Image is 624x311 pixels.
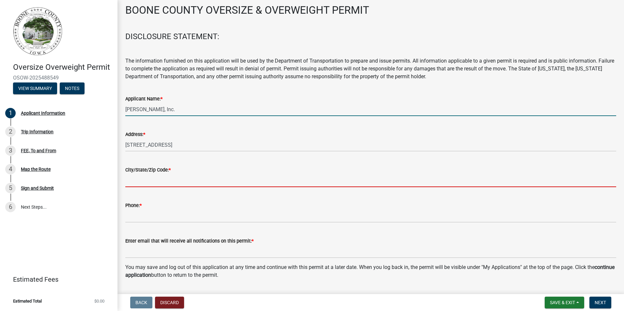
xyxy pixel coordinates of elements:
[5,183,16,193] div: 5
[125,263,616,279] p: You may save and log out of this application at any time and continue with this permit at a later...
[13,299,42,303] span: Estimated Total
[550,300,575,305] span: Save & Exit
[125,32,616,41] h4: DISCLOSURE STATEMENT:
[13,7,63,56] img: Boone County, Iowa
[13,75,104,81] span: OSOW-2025488549
[5,145,16,156] div: 3
[130,297,152,308] button: Back
[13,86,57,91] wm-modal-confirm: Summary
[125,239,254,244] label: Enter email that will receive all notifications on this permit:
[5,126,16,137] div: 2
[125,57,616,81] p: The information furnished on this application will be used by the Department of Transportation to...
[595,300,606,305] span: Next
[60,82,85,94] button: Notes
[125,168,171,172] label: City/State/Zip Code:
[5,202,16,212] div: 6
[125,203,142,208] label: Phone:
[589,297,611,308] button: Next
[21,167,51,171] div: Map the Route
[5,164,16,174] div: 4
[155,297,184,308] button: Discard
[21,129,54,134] div: Trip Information
[5,108,16,118] div: 1
[135,300,147,305] span: Back
[21,111,65,115] div: Applicant Information
[5,273,107,286] a: Estimated Fees
[13,63,112,72] h4: Oversize Overweight Permit
[13,82,57,94] button: View Summary
[94,299,104,303] span: $0.00
[125,97,163,101] label: Applicant Name:
[545,297,584,308] button: Save & Exit
[125,4,616,16] h2: BOONE COUNTY OVERSIZE & OVERWEIGHT PERMIT
[125,132,145,137] label: Address:
[60,86,85,91] wm-modal-confirm: Notes
[21,148,56,153] div: FEE, To and From
[21,186,54,190] div: Sign and Submit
